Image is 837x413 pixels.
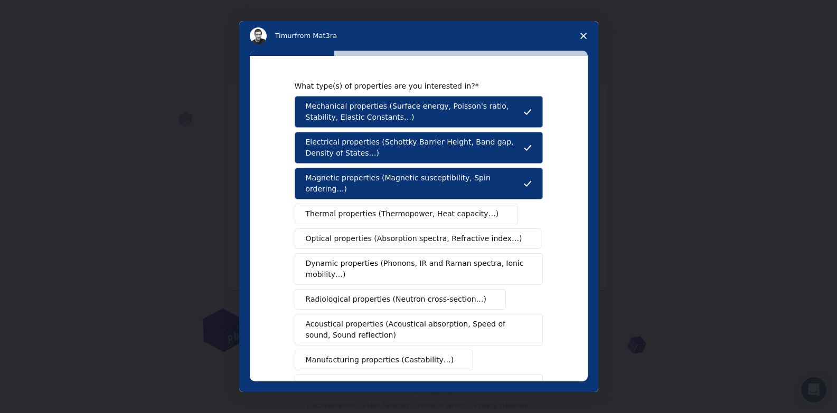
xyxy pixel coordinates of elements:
div: What type(s) of properties are you interested in? [295,81,527,91]
span: Magnetic properties (Magnetic susceptibility, Spin ordering…) [306,172,523,195]
button: Thermal properties (Thermopower, Heat capacity…) [295,204,519,224]
button: Mechanical properties (Surface energy, Poisson's ratio, Stability, Elastic Constants…) [295,96,543,128]
span: Chemical properties (Chemical Reaction Energy, Catalytic activity…) [306,379,524,401]
button: Dynamic properties (Phonons, IR and Raman spectra, Ionic mobility…) [295,253,543,285]
span: Support [21,7,59,17]
span: Mechanical properties (Surface energy, Poisson's ratio, Stability, Elastic Constants…) [306,101,523,123]
button: Magnetic properties (Magnetic susceptibility, Spin ordering…) [295,168,543,199]
button: Acoustical properties (Acoustical absorption, Speed of sound, Sound reflection) [295,314,543,345]
button: Electrical properties (Schottky Barrier Height, Band gap, Density of States…) [295,132,543,164]
span: Radiological properties (Neutron cross-section…) [306,294,487,305]
span: from Mat3ra [295,32,337,40]
button: Manufacturing properties (Castability…) [295,350,474,370]
span: Optical properties (Absorption spectra, Refractive index…) [306,233,522,244]
span: Thermal properties (Thermopower, Heat capacity…) [306,208,499,219]
span: Electrical properties (Schottky Barrier Height, Band gap, Density of States…) [306,137,523,159]
span: Dynamic properties (Phonons, IR and Raman spectra, Ionic mobility…) [306,258,525,280]
button: Chemical properties (Chemical Reaction Energy, Catalytic activity…) [295,374,543,406]
span: Manufacturing properties (Castability…) [306,354,454,366]
button: Radiological properties (Neutron cross-section…) [295,289,506,310]
img: Profile image for Timur [250,27,267,44]
span: Close survey [569,21,598,51]
button: Optical properties (Absorption spectra, Refractive index…) [295,228,542,249]
span: Acoustical properties (Acoustical absorption, Speed of sound, Sound reflection) [306,319,525,341]
span: Timur [275,32,295,40]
